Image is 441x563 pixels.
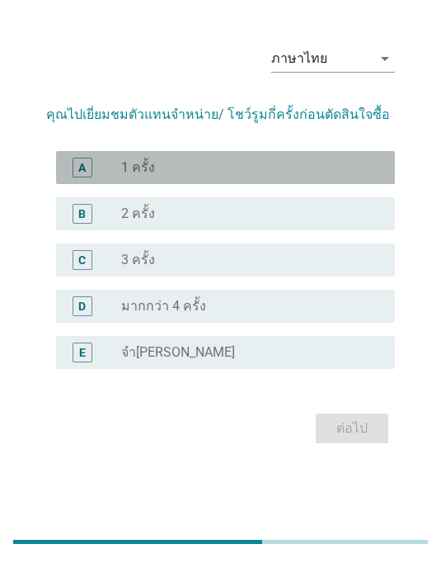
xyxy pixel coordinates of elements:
[375,50,395,69] i: arrow_drop_down
[121,206,155,223] label: 2 ครั้ง
[121,299,206,315] label: มากกว่า 4 ครั้ง
[46,89,395,125] h2: คุณไปเยี่ยมชมตัวแทนจําหน่าย/ โชว์รูมกี่ครั้งก่อนตัดสินใจซื้อ
[78,299,86,316] div: D
[78,160,86,177] div: A
[78,253,86,270] div: C
[271,52,327,67] div: ภาษาไทย
[121,345,235,362] label: จำ[PERSON_NAME]
[121,253,155,269] label: 3 ครั้ง
[79,345,86,362] div: E
[121,160,155,177] label: 1 ครั้ง
[78,206,86,224] div: B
